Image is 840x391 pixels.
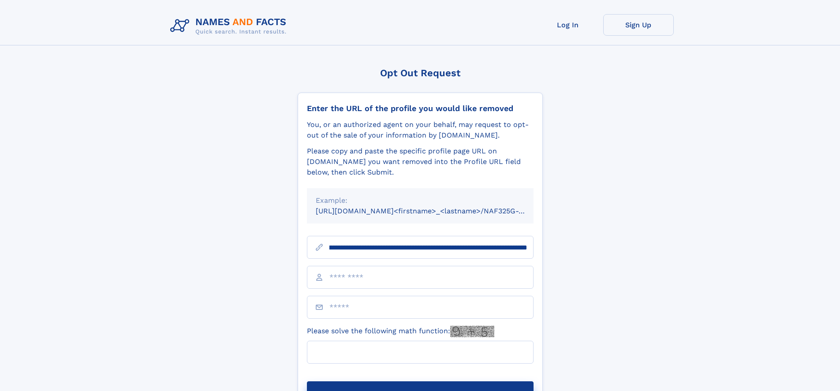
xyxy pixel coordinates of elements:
[307,146,534,178] div: Please copy and paste the specific profile page URL on [DOMAIN_NAME] you want removed into the Pr...
[307,326,494,337] label: Please solve the following math function:
[316,195,525,206] div: Example:
[307,104,534,113] div: Enter the URL of the profile you would like removed
[533,14,603,36] a: Log In
[307,119,534,141] div: You, or an authorized agent on your behalf, may request to opt-out of the sale of your informatio...
[316,207,550,215] small: [URL][DOMAIN_NAME]<firstname>_<lastname>/NAF325G-xxxxxxxx
[298,67,543,78] div: Opt Out Request
[167,14,294,38] img: Logo Names and Facts
[603,14,674,36] a: Sign Up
